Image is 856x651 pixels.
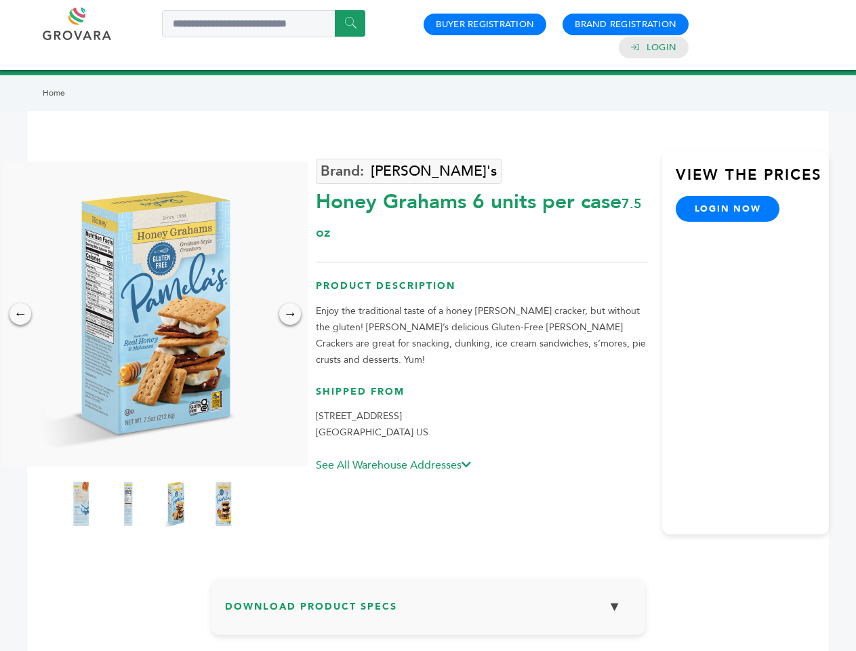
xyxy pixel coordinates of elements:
h3: Download Product Specs [225,592,632,631]
a: Buyer Registration [436,18,534,31]
a: Login [647,41,676,54]
h3: View the Prices [676,165,829,196]
div: → [279,303,301,325]
a: Brand Registration [575,18,676,31]
input: Search a product or brand... [162,10,365,37]
a: See All Warehouse Addresses [316,458,471,473]
img: Honey Grahams 6 units per case 7.5 oz [159,477,192,531]
p: [STREET_ADDRESS] [GEOGRAPHIC_DATA] US [316,408,649,441]
a: [PERSON_NAME]'s [316,159,502,184]
img: Honey Grahams 6 units per case 7.5 oz Nutrition Info [111,477,145,531]
button: ▼ [598,592,632,621]
div: ← [9,303,31,325]
h3: Shipped From [316,385,649,409]
img: Honey Grahams 6 units per case 7.5 oz Product Label [64,477,98,531]
h3: Product Description [316,279,649,303]
a: login now [676,196,780,222]
img: Honey Grahams 6 units per case 7.5 oz [206,477,240,531]
p: Enjoy the traditional taste of a honey [PERSON_NAME] cracker, but without the gluten! [PERSON_NAM... [316,303,649,368]
a: Home [43,87,65,98]
div: Honey Grahams 6 units per case [316,181,649,245]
